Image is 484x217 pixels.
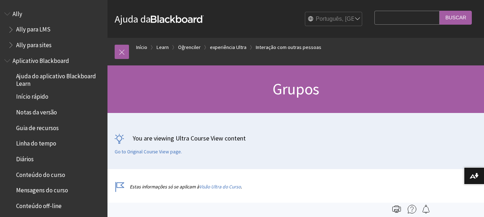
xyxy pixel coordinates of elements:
nav: Book outline for Anthology Ally Help [4,8,103,51]
span: Diários [16,153,34,163]
img: Print [392,205,401,213]
a: Visão Ultra do Curso [199,184,241,190]
a: Öğrenciler [178,43,201,52]
a: Início [136,43,147,52]
a: experiência Ultra [210,43,246,52]
p: Estas informações só se aplicam à . [115,183,371,190]
select: Site Language Selector [305,12,363,26]
span: Ally para LMS [16,24,51,33]
img: Follow this page [422,205,430,213]
a: Learn [157,43,169,52]
img: More help [408,205,416,213]
p: You are viewing Ultra Course View content [115,134,477,143]
input: Buscar [440,11,472,25]
a: Interação com outras pessoas [256,43,321,52]
strong: Blackboard [151,15,204,23]
span: Notas da versão [16,106,57,116]
span: Aplicativo Blackboard [13,55,69,64]
span: Ally [13,8,22,18]
span: Ajuda do aplicativo Blackboard Learn [16,70,102,87]
a: Ajuda daBlackboard [115,13,204,25]
span: Conteúdo do curso [16,169,65,178]
span: Linha do tempo [16,138,56,147]
span: Início rápido [16,91,48,100]
span: Conteúdo off-line [16,200,62,209]
span: Guia de recursos [16,122,59,132]
a: Go to Original Course View page. [115,149,182,155]
span: Grupos [273,79,319,99]
span: Ally para sites [16,39,52,49]
span: Mensagens do curso [16,184,68,194]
